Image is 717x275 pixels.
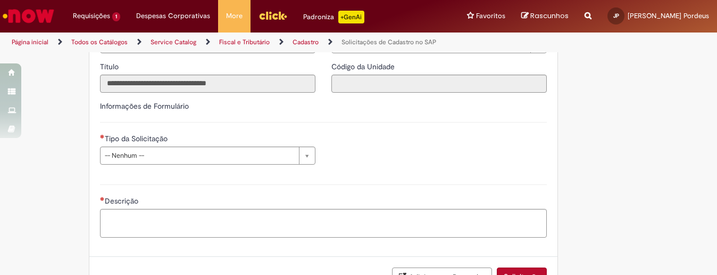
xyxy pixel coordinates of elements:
[338,11,364,23] p: +GenAi
[105,196,140,206] span: Descrição
[219,38,270,46] a: Fiscal e Tributário
[100,61,121,72] label: Somente leitura - Título
[12,38,48,46] a: Página inicial
[73,11,110,21] span: Requisições
[293,38,319,46] a: Cadastro
[105,134,170,143] span: Tipo da Solicitação
[1,5,56,27] img: ServiceNow
[136,11,210,21] span: Despesas Corporativas
[530,11,569,21] span: Rascunhos
[8,33,470,52] ul: Trilhas de página
[613,12,619,19] span: JP
[151,38,196,46] a: Service Catalog
[105,147,294,164] span: -- Nenhum --
[226,11,243,21] span: More
[476,11,505,21] span: Favoritos
[331,61,397,72] label: Somente leitura - Código da Unidade
[521,11,569,21] a: Rascunhos
[259,7,287,23] img: click_logo_yellow_360x200.png
[100,197,105,201] span: Necessários
[112,12,120,21] span: 1
[341,38,436,46] a: Solicitações de Cadastro no SAP
[100,62,121,71] span: Somente leitura - Título
[331,75,547,93] input: Código da Unidade
[303,11,364,23] div: Padroniza
[100,134,105,139] span: Necessários
[100,75,315,93] input: Título
[331,62,397,71] span: Somente leitura - Código da Unidade
[628,11,709,20] span: [PERSON_NAME] Pordeus
[71,38,128,46] a: Todos os Catálogos
[100,209,547,238] textarea: Descrição
[100,101,189,111] label: Informações de Formulário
